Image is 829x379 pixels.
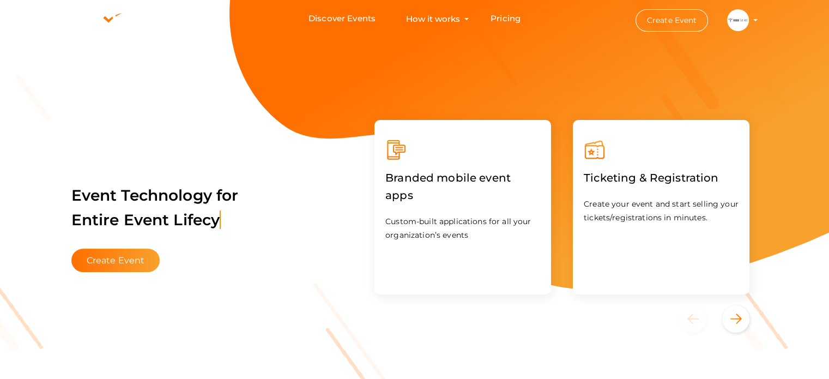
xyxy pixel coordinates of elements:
[679,305,720,333] button: Previous
[584,161,718,195] label: Ticketing & Registration
[403,9,463,29] button: How it works
[385,161,540,212] label: Branded mobile event apps
[491,9,521,29] a: Pricing
[722,305,749,333] button: Next
[385,191,540,201] a: Branded mobile event apps
[385,215,540,242] p: Custom-built applications for all your organization’s events
[584,173,718,184] a: Ticketing & Registration
[71,170,239,246] label: Event Technology for
[71,249,160,272] button: Create Event
[584,197,739,225] p: Create your event and start selling your tickets/registrations in minutes.
[71,210,221,229] span: Entire Event Lifecy
[308,9,376,29] a: Discover Events
[727,9,749,31] img: ACg8ocLqu5jM_oAeKNg0It_CuzWY7FqhiTBdQx-M6CjW58AJd_s4904=s100
[636,9,709,32] button: Create Event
